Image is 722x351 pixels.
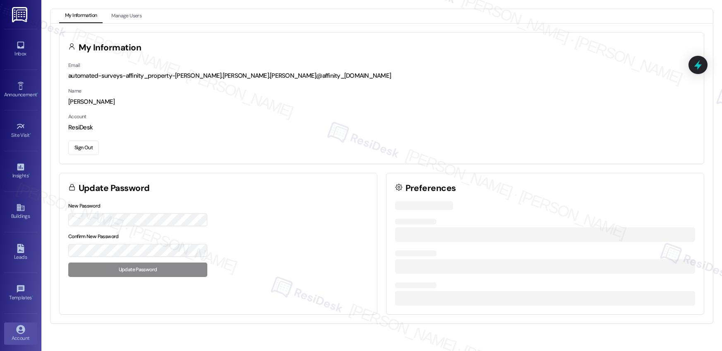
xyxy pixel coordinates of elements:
div: ResiDesk [68,123,695,132]
label: Name [68,88,82,94]
h3: Update Password [79,184,150,193]
label: Confirm New Password [68,233,119,240]
a: Inbox [4,38,37,60]
a: Templates • [4,282,37,304]
span: • [37,91,38,96]
label: New Password [68,203,101,209]
span: • [29,172,30,177]
img: ResiDesk Logo [12,7,29,22]
a: Buildings [4,201,37,223]
button: Sign Out [68,141,99,155]
label: Account [68,113,86,120]
span: • [32,294,33,299]
a: Account [4,322,37,345]
label: Email [68,62,80,69]
span: • [30,131,31,137]
a: Insights • [4,160,37,182]
div: automated-surveys-affinity_property-[PERSON_NAME].[PERSON_NAME].[PERSON_NAME]@affinity_[DOMAIN_NAME] [68,72,695,80]
h3: My Information [79,43,142,52]
h3: Preferences [405,184,456,193]
a: Leads [4,241,37,264]
button: Manage Users [106,9,147,23]
button: My Information [59,9,103,23]
div: [PERSON_NAME] [68,98,695,106]
a: Site Visit • [4,119,37,142]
